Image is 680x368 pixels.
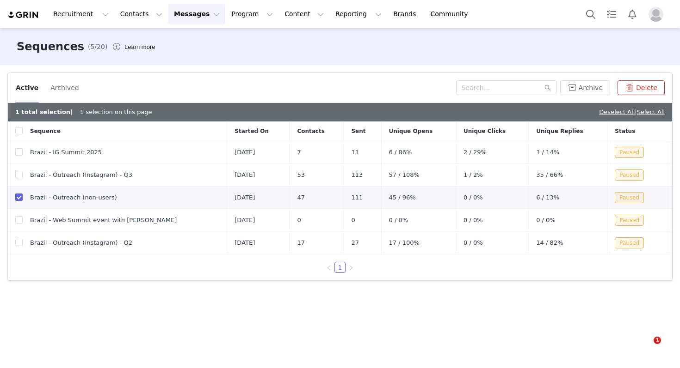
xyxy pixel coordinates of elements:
span: 35 / 66% [536,170,563,180]
span: 0 / 0% [464,216,483,225]
button: Active [15,80,39,95]
a: Community [425,4,478,24]
span: Contacts [297,127,324,135]
button: Reporting [330,4,387,24]
a: Deselect All [599,109,635,115]
span: 0 / 0% [464,193,483,202]
a: Tasks [601,4,622,24]
li: Next Page [346,262,357,273]
button: Contacts [115,4,168,24]
span: 0 / 0% [464,238,483,247]
i: icon: left [326,265,332,271]
span: 53 [297,170,305,180]
span: 27 [351,238,359,247]
h3: Sequences [17,38,84,55]
span: 111 [351,193,363,202]
span: 1 / 14% [536,148,559,157]
span: 6 / 86% [389,148,412,157]
span: Unique Opens [389,127,433,135]
span: [DATE] [235,148,255,157]
button: Program [226,4,278,24]
li: Previous Page [323,262,334,273]
button: Archived [50,80,79,95]
span: Brazil - IG Summit 2025 [30,148,102,157]
img: placeholder-profile.jpg [649,7,663,22]
span: Sent [351,127,365,135]
span: (5/20) [88,42,107,52]
span: [DATE] [235,170,255,180]
span: 113 [351,170,363,180]
iframe: Intercom live chat [635,337,657,359]
span: 1 / 2% [464,170,483,180]
span: 0 [297,216,301,225]
span: 47 [297,193,305,202]
span: Unique Clicks [464,127,506,135]
span: 57 / 108% [389,170,420,180]
span: Status [615,127,635,135]
span: | [635,109,665,115]
button: Messages [168,4,225,24]
span: [DATE] [235,238,255,247]
span: Started On [235,127,269,135]
button: Archive [560,80,610,95]
li: 1 [334,262,346,273]
span: 14 / 82% [536,238,563,247]
span: Brazil - Outreach (Instagram) - Q3 [30,170,132,180]
span: Brazil - Outreach (Instagram) - Q2 [30,238,132,247]
span: 11 [351,148,359,157]
a: Select All [637,109,665,115]
span: Brazil - Web Summit event with [PERSON_NAME] [30,216,177,225]
span: Unique Replies [536,127,583,135]
span: 2 / 29% [464,148,487,157]
img: grin logo [7,11,40,19]
span: [DATE] [235,193,255,202]
button: Recruitment [48,4,114,24]
i: icon: search [544,84,551,91]
button: Profile [643,7,673,22]
span: 45 / 96% [389,193,416,202]
span: 17 / 100% [389,238,420,247]
span: 17 [297,238,305,247]
span: 6 / 13% [536,193,559,202]
div: | 1 selection on this page [15,108,152,117]
span: [DATE] [235,216,255,225]
div: Tooltip anchor [123,42,157,52]
button: Notifications [622,4,643,24]
button: Content [279,4,329,24]
span: 0 / 0% [536,216,556,225]
span: 0 [351,216,355,225]
span: 0 / 0% [389,216,408,225]
span: 7 [297,148,301,157]
a: 1 [335,262,345,272]
span: Sequence [30,127,61,135]
b: 1 total selection [15,109,70,115]
a: Brands [388,4,424,24]
button: Search [581,4,601,24]
input: Search... [456,80,556,95]
button: Delete [618,80,665,95]
span: 1 [654,337,661,344]
i: icon: right [348,265,354,271]
span: Brazil - Outreach (non-users) [30,193,117,202]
